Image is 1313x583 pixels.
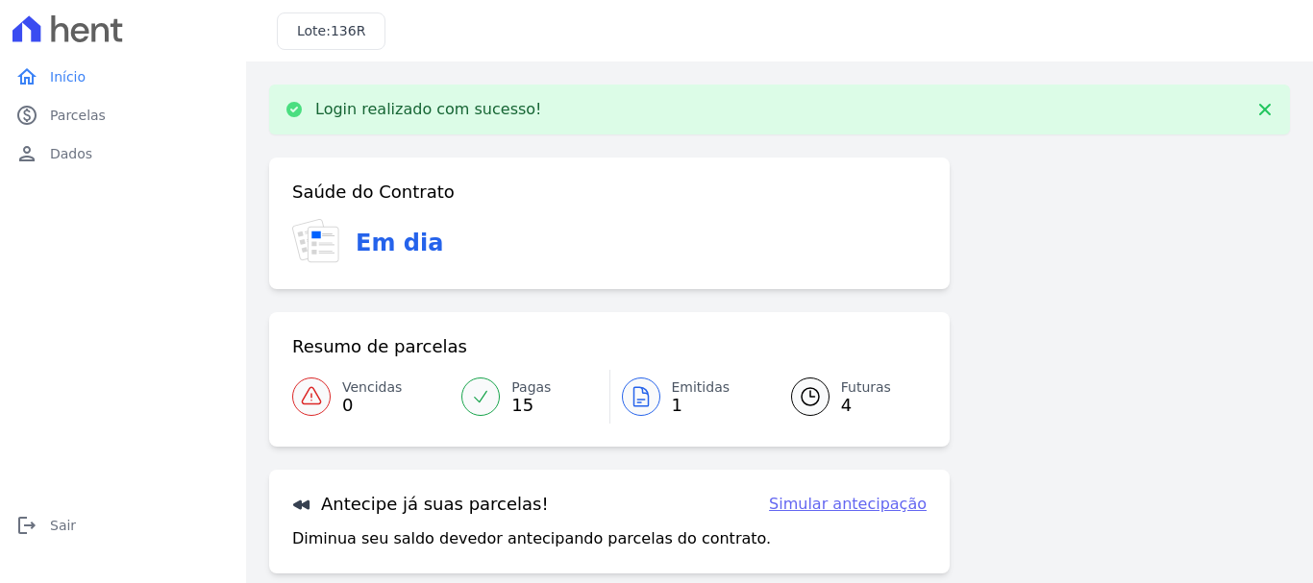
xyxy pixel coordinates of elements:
[768,370,927,424] a: Futuras 4
[315,100,542,119] p: Login realizado com sucesso!
[8,58,238,96] a: homeInício
[8,134,238,173] a: personDados
[15,104,38,127] i: paid
[15,142,38,165] i: person
[356,226,443,260] h3: Em dia
[50,67,86,86] span: Início
[15,65,38,88] i: home
[511,377,551,398] span: Pagas
[292,335,467,358] h3: Resumo de parcelas
[50,144,92,163] span: Dados
[292,181,455,204] h3: Saúde do Contrato
[292,493,549,516] h3: Antecipe já suas parcelas!
[450,370,608,424] a: Pagas 15
[342,398,402,413] span: 0
[342,377,402,398] span: Vencidas
[8,96,238,134] a: paidParcelas
[610,370,768,424] a: Emitidas 1
[672,377,731,398] span: Emitidas
[50,106,106,125] span: Parcelas
[50,516,76,535] span: Sair
[769,493,927,516] a: Simular antecipação
[841,398,891,413] span: 4
[292,370,450,424] a: Vencidas 0
[297,21,365,41] h3: Lote:
[15,514,38,537] i: logout
[8,506,238,545] a: logoutSair
[292,527,771,550] p: Diminua seu saldo devedor antecipando parcelas do contrato.
[331,23,365,38] span: 136R
[672,398,731,413] span: 1
[511,398,551,413] span: 15
[841,377,891,398] span: Futuras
